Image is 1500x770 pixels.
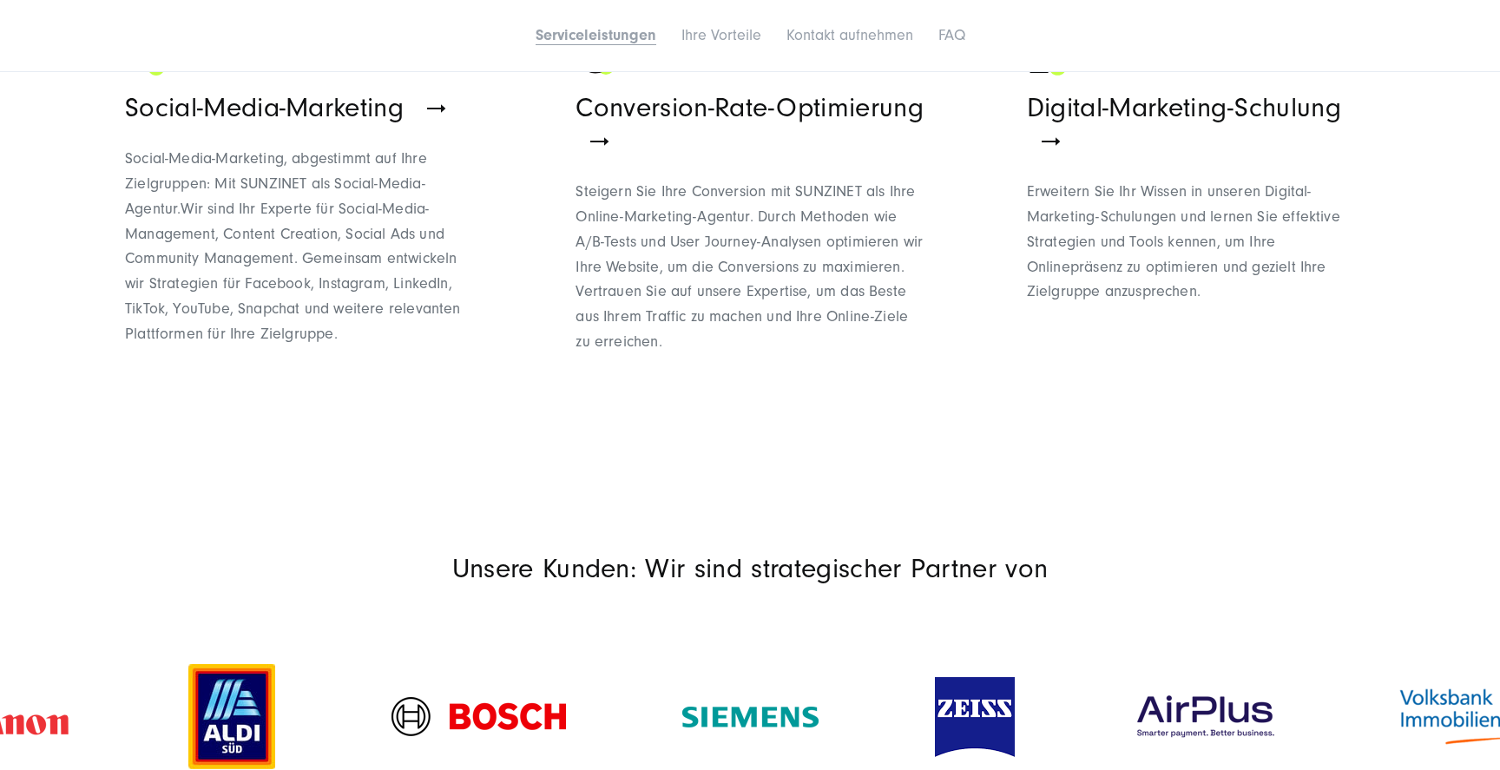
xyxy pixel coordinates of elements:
[576,92,924,123] span: Conversion-Rate-Optimierung
[935,677,1015,757] img: Kundenlogo Zeiss Blau und Weiss- Digitalagentur SUNZINET
[1027,180,1375,305] p: Erweitern Sie Ihr Wissen in unseren Digital-Marketing-Schulungen und lernen Sie effektive Strateg...
[391,697,566,736] img: Kundenlogo der Digitalagentur SUNZINET - Bosch Logo
[1027,92,1341,123] span: Digital-Marketing-Schulung
[125,36,473,422] a: Schwarzer Laptop mit zwei Personen und einem grünem Akzent als Zeichen für Digital Workplace - Di...
[125,92,404,123] span: Social-Media-Marketing
[938,26,965,44] a: FAQ
[125,147,473,346] p: Wir sind Ihr Experte für Social-Media-Management, Content Creation, Social Ads und Community Mana...
[1027,36,1375,422] a: Männchen mit einer Glühbirne als Zeichen für Innovationen - Digitalagentur SUNZINET Digital-Marke...
[188,664,275,769] img: Aldi-sued-Kunde-Logo-digital-agentur-SUNZINET
[576,180,924,355] p: Steigern Sie Ihre Conversion mit SUNZINET als Ihre Online-Marketing-Agentur. Durch Methoden wie A...
[125,552,1375,585] p: Unsere Kunden: Wir sind strategischer Partner von
[681,26,761,44] a: Ihre Vorteile
[576,36,924,422] a: Conversion-Rate-Optimierung Steigern Sie Ihre Conversion mit SUNZINET als Ihre Online-Marketing-A...
[1131,692,1279,741] img: AirPlus Logo
[125,149,427,218] span: Social-Media-Marketing, abgestimmt auf Ihre Zielgruppen: Mit SUNZINET als Social-Media-Agentur.
[786,26,913,44] a: Kontakt aufnehmen
[682,707,819,727] img: Kundenlogo Siemens AG Grün - Digitalagentur SUNZINET-svg
[536,26,656,44] a: Serviceleistungen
